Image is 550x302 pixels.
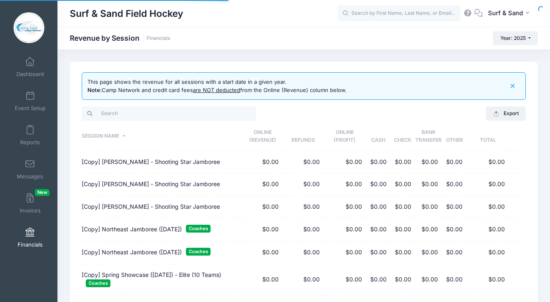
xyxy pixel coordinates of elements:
[323,151,366,173] td: $0.00
[323,218,366,241] td: $0.00
[390,173,415,196] td: $0.00
[366,122,390,151] th: Cash: activate to sort column ascending
[82,196,242,218] td: [Copy] [PERSON_NAME] - Shooting Star Jamboree
[283,173,324,196] td: $0.00
[323,122,366,151] th: Online(Profit): activate to sort column ascending
[500,35,526,41] span: Year: 2025
[323,241,366,264] td: $0.00
[82,106,256,120] input: Search
[70,34,170,42] h1: Revenue by Session
[442,218,467,241] td: $0.00
[366,196,390,218] td: $0.00
[415,173,442,196] td: $0.00
[283,196,324,218] td: $0.00
[147,35,170,41] a: Financials
[337,5,461,22] input: Search by First Name, Last Name, or Email...
[323,196,366,218] td: $0.00
[415,241,442,264] td: $0.00
[82,241,242,264] td: [Copy] Northeast Jamboree ([DATE])
[366,218,390,241] td: $0.00
[390,122,415,151] th: Check: activate to sort column ascending
[193,87,240,93] u: are NOT deducted
[242,218,283,241] td: $0.00
[366,264,390,296] td: $0.00
[486,106,526,120] button: Export
[20,139,40,146] span: Reports
[87,78,347,94] div: This page shows the revenue for all sessions with a start date in a given year. Camp Network and ...
[11,155,50,184] a: Messages
[242,122,283,151] th: Online(Revenue): activate to sort column ascending
[483,4,538,23] button: Surf & Sand
[390,196,415,218] td: $0.00
[467,173,509,196] td: $0.00
[11,189,50,218] a: InvoicesNew
[415,151,442,173] td: $0.00
[82,218,242,241] td: [Copy] Northeast Jamboree ([DATE])
[242,173,283,196] td: $0.00
[415,264,442,296] td: $0.00
[20,207,41,214] span: Invoices
[86,279,110,287] span: Coaches
[442,196,467,218] td: $0.00
[323,173,366,196] td: $0.00
[366,173,390,196] td: $0.00
[82,173,242,196] td: [Copy] [PERSON_NAME] - Shooting Star Jamboree
[82,151,242,173] td: [Copy] [PERSON_NAME] - Shooting Star Jamboree
[87,87,102,93] b: Note:
[242,264,283,296] td: $0.00
[467,264,509,296] td: $0.00
[442,173,467,196] td: $0.00
[242,196,283,218] td: $0.00
[467,241,509,264] td: $0.00
[323,264,366,296] td: $0.00
[283,151,324,173] td: $0.00
[242,151,283,173] td: $0.00
[442,122,467,151] th: Other: activate to sort column ascending
[11,223,50,252] a: Financials
[16,71,44,78] span: Dashboard
[415,122,442,151] th: BankTransfer: activate to sort column ascending
[35,189,50,196] span: New
[70,4,183,23] h1: Surf & Sand Field Hockey
[186,248,211,256] span: Coaches
[15,105,46,112] span: Event Setup
[283,218,324,241] td: $0.00
[442,264,467,296] td: $0.00
[283,264,324,296] td: $0.00
[283,241,324,264] td: $0.00
[18,241,43,248] span: Financials
[390,218,415,241] td: $0.00
[390,264,415,296] td: $0.00
[11,121,50,150] a: Reports
[186,225,211,233] span: Coaches
[11,53,50,81] a: Dashboard
[14,12,44,43] img: Surf & Sand Field Hockey
[467,151,509,173] td: $0.00
[415,218,442,241] td: $0.00
[11,87,50,115] a: Event Setup
[82,264,242,296] td: [Copy] Spring Showcase ([DATE]) - Elite (10 Teams)
[366,241,390,264] td: $0.00
[467,122,509,151] th: Total: activate to sort column ascending
[488,9,523,18] span: Surf & Sand
[366,151,390,173] td: $0.00
[467,218,509,241] td: $0.00
[242,241,283,264] td: $0.00
[390,241,415,264] td: $0.00
[467,196,509,218] td: $0.00
[82,122,242,151] th: Session Name: activate to sort column descending
[442,151,467,173] td: $0.00
[493,31,538,45] button: Year: 2025
[390,151,415,173] td: $0.00
[442,241,467,264] td: $0.00
[283,122,324,151] th: Refunds: activate to sort column ascending
[415,196,442,218] td: $0.00
[17,173,43,180] span: Messages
